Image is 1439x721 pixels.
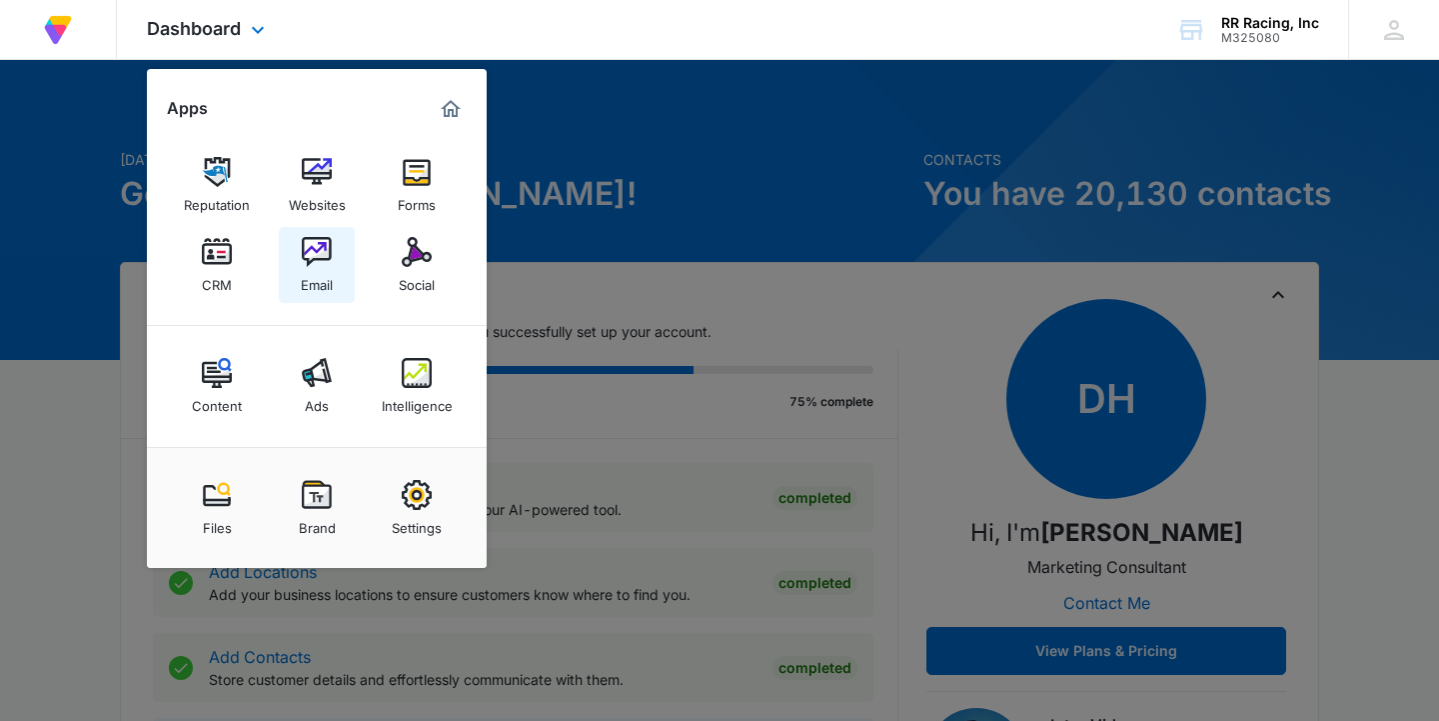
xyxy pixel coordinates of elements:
[1221,31,1319,45] div: account id
[1221,15,1319,31] div: account name
[179,147,255,223] a: Reputation
[398,187,436,213] div: Forms
[279,227,355,303] a: Email
[179,348,255,424] a: Content
[184,187,250,213] div: Reputation
[379,227,455,303] a: Social
[399,267,435,293] div: Social
[435,93,467,125] a: Marketing 360® Dashboard
[203,510,232,536] div: Files
[147,18,241,39] span: Dashboard
[179,227,255,303] a: CRM
[379,470,455,546] a: Settings
[192,388,242,414] div: Content
[202,267,232,293] div: CRM
[392,510,442,536] div: Settings
[305,388,329,414] div: Ads
[167,99,208,118] h2: Apps
[40,12,76,48] img: Volusion
[382,388,453,414] div: Intelligence
[179,470,255,546] a: Files
[279,348,355,424] a: Ads
[289,187,346,213] div: Websites
[279,147,355,223] a: Websites
[299,510,336,536] div: Brand
[379,147,455,223] a: Forms
[279,470,355,546] a: Brand
[301,267,333,293] div: Email
[379,348,455,424] a: Intelligence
